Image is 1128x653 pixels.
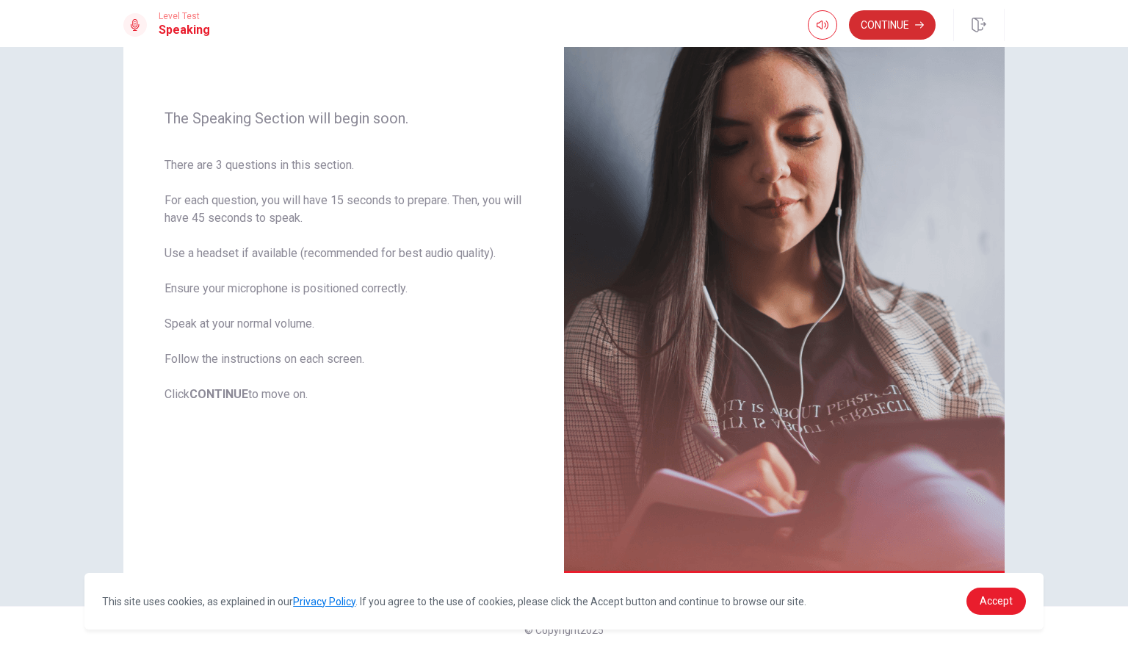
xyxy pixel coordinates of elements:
[159,21,210,39] h1: Speaking
[164,109,523,127] span: The Speaking Section will begin soon.
[159,11,210,21] span: Level Test
[102,596,806,607] span: This site uses cookies, as explained in our . If you agree to the use of cookies, please click th...
[966,588,1026,615] a: dismiss cookie message
[980,595,1013,607] span: Accept
[849,10,936,40] button: Continue
[164,156,523,403] span: There are 3 questions in this section. For each question, you will have 15 seconds to prepare. Th...
[524,624,604,636] span: © Copyright 2025
[189,387,248,401] b: CONTINUE
[293,596,355,607] a: Privacy Policy
[84,573,1044,629] div: cookieconsent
